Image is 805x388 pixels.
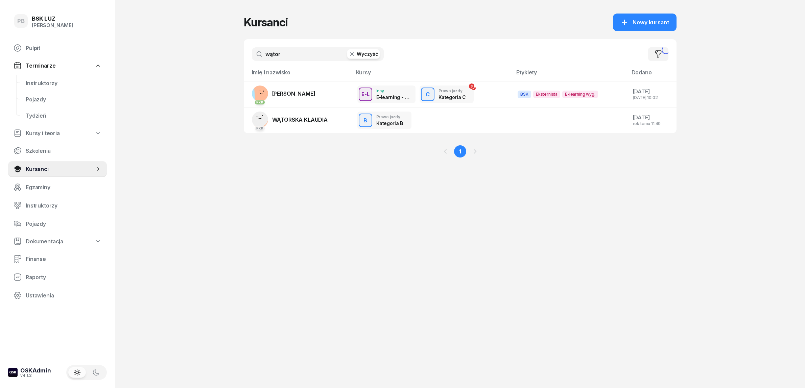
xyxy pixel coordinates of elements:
[633,19,669,26] span: Nowy kursant
[26,238,63,245] span: Dokumentacja
[8,197,107,214] a: Instruktorzy
[252,112,328,128] a: PKKWĄTORSKA KLAUDIA
[26,202,101,209] span: Instruktorzy
[633,121,671,126] div: rok temu 11:49
[26,184,101,191] span: Egzaminy
[423,90,432,99] div: C
[26,166,95,172] span: Kursanci
[252,47,384,61] input: Szukaj
[26,130,60,137] span: Kursy i teoria
[633,115,671,121] div: [DATE]
[376,89,411,93] div: Inny
[376,120,403,126] div: Kategoria B
[252,86,315,102] a: PKK[PERSON_NAME]
[8,287,107,304] a: Ustawienia
[361,116,370,125] div: B
[8,143,107,159] a: Szkolenia
[26,292,101,299] span: Ustawienia
[376,115,403,119] div: Prawo jazdy
[26,45,101,51] span: Pulpit
[244,69,352,81] th: Imię i nazwisko
[8,126,107,141] a: Kursy i teoria
[8,368,18,377] img: logo-xs-dark@2x.png
[376,94,411,100] div: E-learning - 90 dni
[8,179,107,195] a: Egzaminy
[20,75,107,91] a: Instruktorzy
[613,14,677,31] button: Nowy kursant
[26,96,101,103] span: Pojazdy
[26,274,101,281] span: Raporty
[533,91,560,98] span: Eksternista
[26,113,101,119] span: Tydzień
[8,269,107,285] a: Raporty
[439,94,466,100] div: Kategoria C
[628,69,677,81] th: Dodano
[512,69,627,81] th: Etykiety
[272,116,328,123] span: WĄTORSKA KLAUDIA
[454,145,466,157] a: 1
[633,89,671,95] div: [DATE]
[26,221,101,227] span: Pojazdy
[518,91,531,98] span: BSK
[26,63,55,69] span: Terminarze
[26,80,101,87] span: Instruktorzy
[272,90,315,97] span: [PERSON_NAME]
[352,69,513,81] th: Kursy
[17,18,25,24] span: PB
[26,256,101,262] span: Finanse
[244,16,288,28] h1: Kursanci
[359,88,372,101] button: E-L
[8,161,107,177] a: Kursanci
[32,22,73,28] div: [PERSON_NAME]
[20,91,107,107] a: Pojazdy
[20,373,51,378] div: v4.1.2
[359,90,372,98] div: E-L
[255,100,265,104] div: PKK
[8,58,107,73] a: Terminarze
[347,49,380,59] button: Wyczyść
[8,40,107,56] a: Pulpit
[8,216,107,232] a: Pojazdy
[26,148,101,154] span: Szkolenia
[32,16,73,22] div: BSK LUZ
[562,91,598,98] span: E-learning wyg.
[633,95,671,100] div: [DATE] 10:02
[359,114,372,127] button: B
[8,234,107,249] a: Dokumentacja
[20,368,51,373] div: OSKAdmin
[421,88,434,101] button: C
[8,251,107,267] a: Finanse
[20,107,107,124] a: Tydzień
[255,126,265,130] div: PKK
[439,89,466,93] div: Prawo jazdy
